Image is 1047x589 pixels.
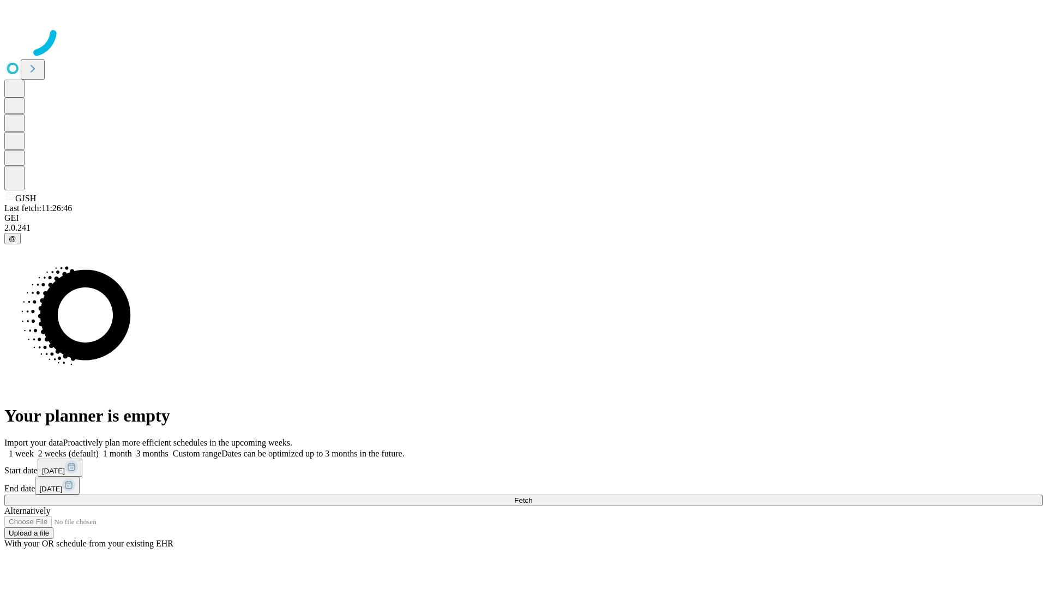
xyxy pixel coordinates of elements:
[4,506,50,515] span: Alternatively
[4,203,72,213] span: Last fetch: 11:26:46
[514,496,532,504] span: Fetch
[173,449,221,458] span: Custom range
[38,459,82,477] button: [DATE]
[35,477,80,495] button: [DATE]
[4,539,173,548] span: With your OR schedule from your existing EHR
[4,477,1043,495] div: End date
[4,527,53,539] button: Upload a file
[103,449,132,458] span: 1 month
[9,449,34,458] span: 1 week
[4,406,1043,426] h1: Your planner is empty
[4,495,1043,506] button: Fetch
[15,194,36,203] span: GJSH
[4,438,63,447] span: Import your data
[136,449,169,458] span: 3 months
[4,233,21,244] button: @
[9,235,16,243] span: @
[4,213,1043,223] div: GEI
[39,485,62,493] span: [DATE]
[42,467,65,475] span: [DATE]
[38,449,99,458] span: 2 weeks (default)
[221,449,404,458] span: Dates can be optimized up to 3 months in the future.
[4,223,1043,233] div: 2.0.241
[4,459,1043,477] div: Start date
[63,438,292,447] span: Proactively plan more efficient schedules in the upcoming weeks.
